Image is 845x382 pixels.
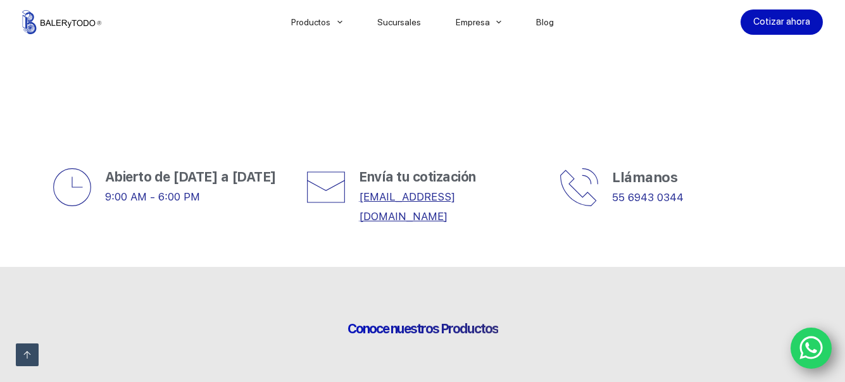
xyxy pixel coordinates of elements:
[16,343,39,366] a: Ir arriba
[612,191,684,204] a: 55 6943 0344
[741,9,823,35] a: Cotizar ahora
[105,190,200,203] span: 9:00 AM - 6:00 PM
[359,190,455,223] a: [EMAIL_ADDRESS][DOMAIN_NAME]
[347,321,498,336] span: Conoce nuestros Productos
[791,328,832,369] a: WhatsApp
[612,169,677,185] span: Llámanos
[22,10,101,34] img: Balerytodo
[359,169,476,185] span: Envía tu cotización
[105,169,277,185] span: Abierto de [DATE] a [DATE]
